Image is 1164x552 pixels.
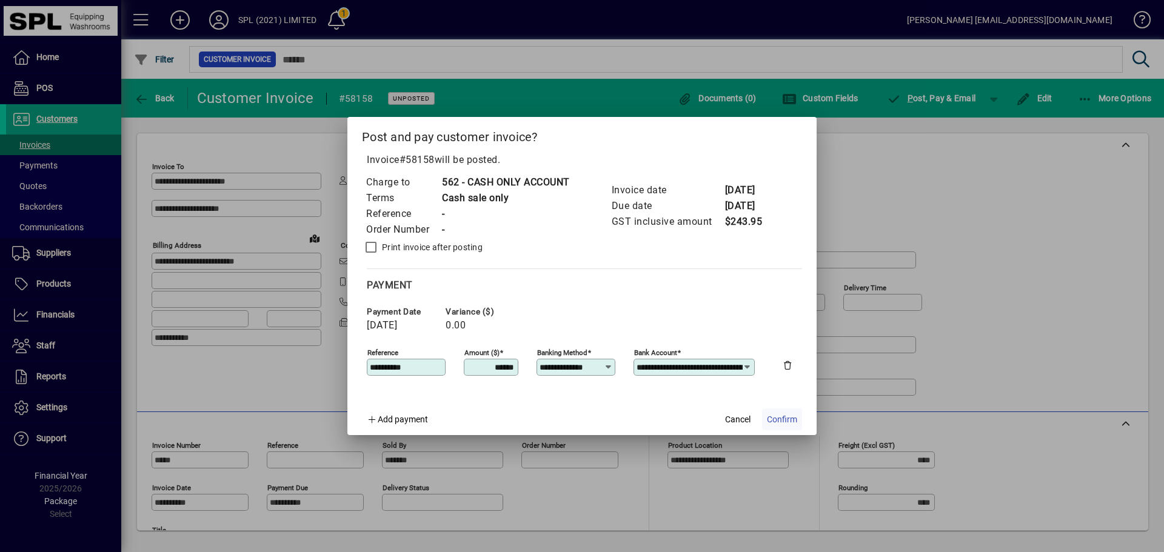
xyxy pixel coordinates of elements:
td: - [441,206,570,222]
td: $243.95 [724,214,773,230]
span: Add payment [378,414,428,424]
td: 562 - CASH ONLY ACCOUNT [441,175,570,190]
span: Payment [367,279,413,291]
td: Invoice date [611,182,724,198]
button: Add payment [362,408,433,430]
h2: Post and pay customer invoice? [347,117,817,152]
button: Confirm [762,408,802,430]
mat-label: Amount ($) [464,348,500,357]
span: 0.00 [446,320,466,331]
td: Charge to [366,175,441,190]
td: Terms [366,190,441,206]
mat-label: Bank Account [634,348,677,357]
span: Variance ($) [446,307,518,316]
td: Order Number [366,222,441,238]
td: [DATE] [724,182,773,198]
span: Confirm [767,413,797,426]
td: Reference [366,206,441,222]
span: Cancel [725,413,751,426]
span: [DATE] [367,320,397,331]
td: - [441,222,570,238]
td: GST inclusive amount [611,214,724,230]
button: Cancel [718,408,757,430]
p: Invoice will be posted . [362,153,802,167]
td: Due date [611,198,724,214]
span: #58158 [400,154,435,165]
td: [DATE] [724,198,773,214]
mat-label: Reference [367,348,398,357]
label: Print invoice after posting [380,241,483,253]
td: Cash sale only [441,190,570,206]
mat-label: Banking method [537,348,587,357]
span: Payment date [367,307,440,316]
